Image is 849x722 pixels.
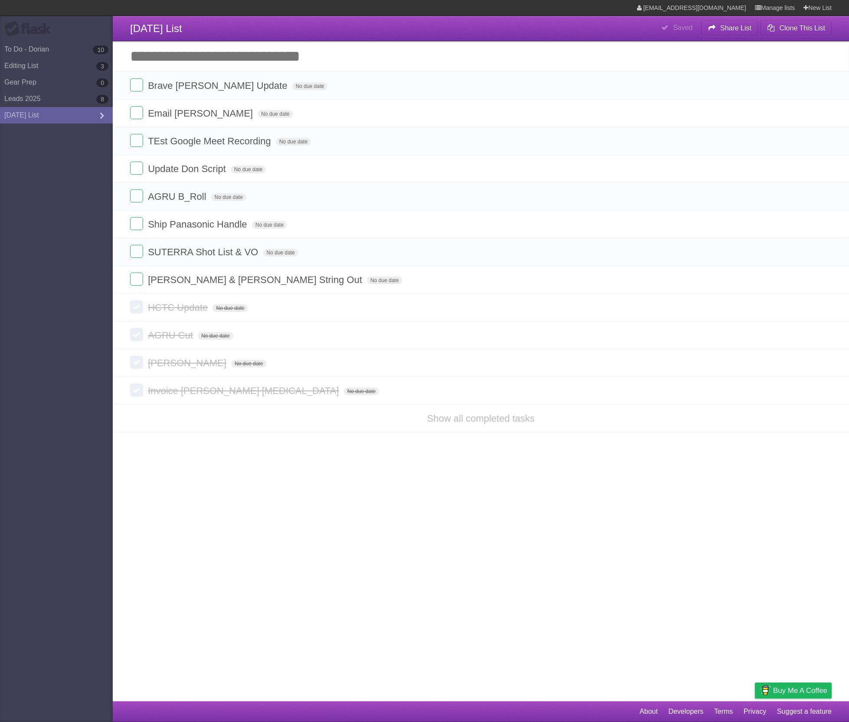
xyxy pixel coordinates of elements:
[367,276,402,284] span: No due date
[231,166,266,173] span: No due date
[198,332,233,340] span: No due date
[130,300,143,313] label: Done
[96,95,108,104] b: 8
[779,189,795,204] label: Star task
[779,134,795,148] label: Star task
[130,384,143,397] label: Done
[779,24,825,32] b: Clone This List
[148,108,255,119] span: Email [PERSON_NAME]
[130,328,143,341] label: Done
[779,273,795,287] label: Star task
[148,274,364,285] span: [PERSON_NAME] & [PERSON_NAME] String Out
[427,413,535,424] a: Show all completed tasks
[640,703,658,720] a: About
[148,163,228,174] span: Update Don Script
[130,217,143,230] label: Done
[779,106,795,120] label: Star task
[130,356,143,369] label: Done
[779,162,795,176] label: Star task
[292,82,327,90] span: No due date
[673,24,692,31] b: Saved
[759,683,771,698] img: Buy me a coffee
[760,20,832,36] button: Clone This List
[130,134,143,147] label: Done
[148,330,195,341] span: AGRU Cut
[744,703,766,720] a: Privacy
[258,110,293,118] span: No due date
[779,78,795,93] label: Star task
[701,20,758,36] button: Share List
[231,360,266,368] span: No due date
[130,189,143,202] label: Done
[276,138,311,146] span: No due date
[96,78,108,87] b: 0
[148,191,208,202] span: AGRU B_Roll
[130,273,143,286] label: Done
[130,23,182,34] span: [DATE] List
[211,193,246,201] span: No due date
[779,217,795,231] label: Star task
[148,80,290,91] span: Brave [PERSON_NAME] Update
[777,703,832,720] a: Suggest a feature
[130,162,143,175] label: Done
[755,683,832,699] a: Buy me a coffee
[714,703,733,720] a: Terms
[344,387,379,395] span: No due date
[252,221,287,229] span: No due date
[148,247,260,257] span: SUTERRA Shot List & VO
[96,62,108,71] b: 3
[130,78,143,91] label: Done
[130,106,143,119] label: Done
[779,245,795,259] label: Star task
[148,136,273,146] span: TEst Google Meet Recording
[668,703,703,720] a: Developers
[130,245,143,258] label: Done
[720,24,751,32] b: Share List
[148,385,341,396] span: Invoice [PERSON_NAME] [MEDICAL_DATA]
[148,219,249,230] span: Ship Panasonic Handle
[212,304,248,312] span: No due date
[773,683,827,698] span: Buy me a coffee
[4,21,56,37] div: Flask
[93,46,108,54] b: 10
[148,302,210,313] span: HCTC Update
[263,249,298,257] span: No due date
[148,358,229,368] span: [PERSON_NAME]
